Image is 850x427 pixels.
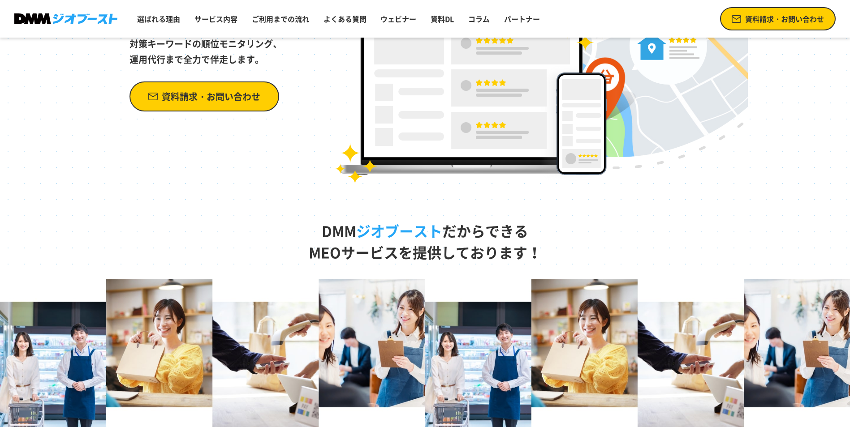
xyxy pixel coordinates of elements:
a: コラム [465,10,493,28]
a: よくある質問 [320,10,370,28]
a: 資料請求・お問い合わせ [720,7,836,30]
a: サービス内容 [191,10,241,28]
a: ウェビナー [377,10,420,28]
img: DMMジオブースト [14,13,117,25]
a: 選ばれる理由 [134,10,184,28]
a: ご利用までの流れ [248,10,313,28]
span: 資料請求・お問い合わせ [745,13,824,24]
span: ジオブースト [356,220,442,241]
a: 資料DL [427,10,457,28]
span: 資料請求・お問い合わせ [162,89,260,104]
a: パートナー [501,10,544,28]
a: 資料請求・お問い合わせ [129,81,279,111]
